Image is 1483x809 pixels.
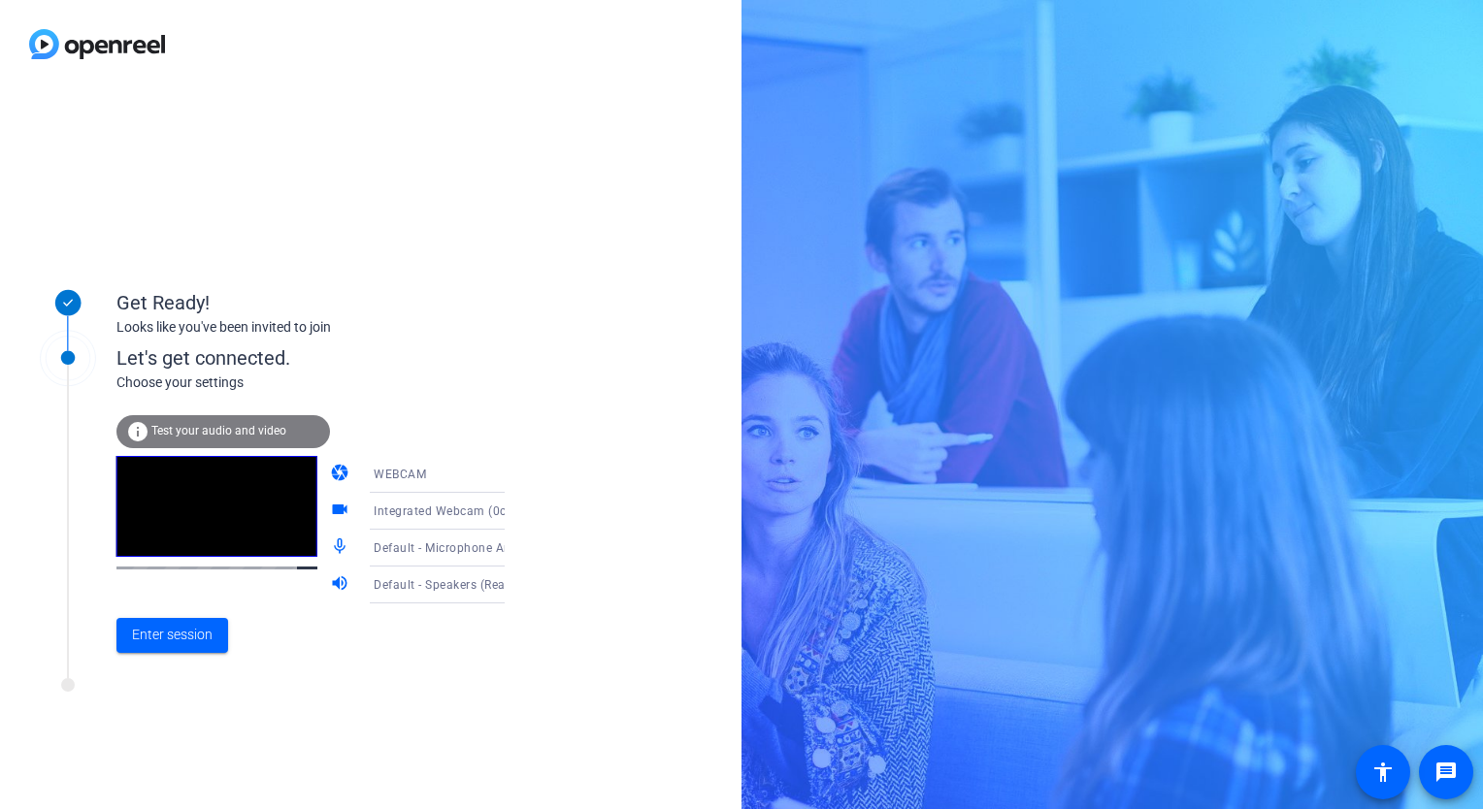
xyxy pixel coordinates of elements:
mat-icon: camera [330,463,353,486]
mat-icon: volume_up [330,573,353,597]
mat-icon: message [1434,760,1458,784]
div: Choose your settings [116,372,544,393]
span: Enter session [132,625,213,645]
div: Let's get connected. [116,343,544,372]
div: Get Ready! [116,288,505,317]
span: WEBCAM [374,468,426,481]
mat-icon: info [126,420,149,443]
mat-icon: mic_none [330,536,353,560]
span: Test your audio and video [151,424,286,437]
div: Looks like you've been invited to join [116,317,505,338]
span: Default - Speakers (Realtek(R) Audio) [374,576,583,592]
span: Integrated Webcam (0c45:673f) [374,502,555,518]
button: Enter session [116,618,228,653]
mat-icon: videocam [330,500,353,523]
mat-icon: accessibility [1371,760,1395,784]
span: Default - Microphone Array (Intel® Smart Sound Technology for Digital Microphones) [374,539,855,555]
